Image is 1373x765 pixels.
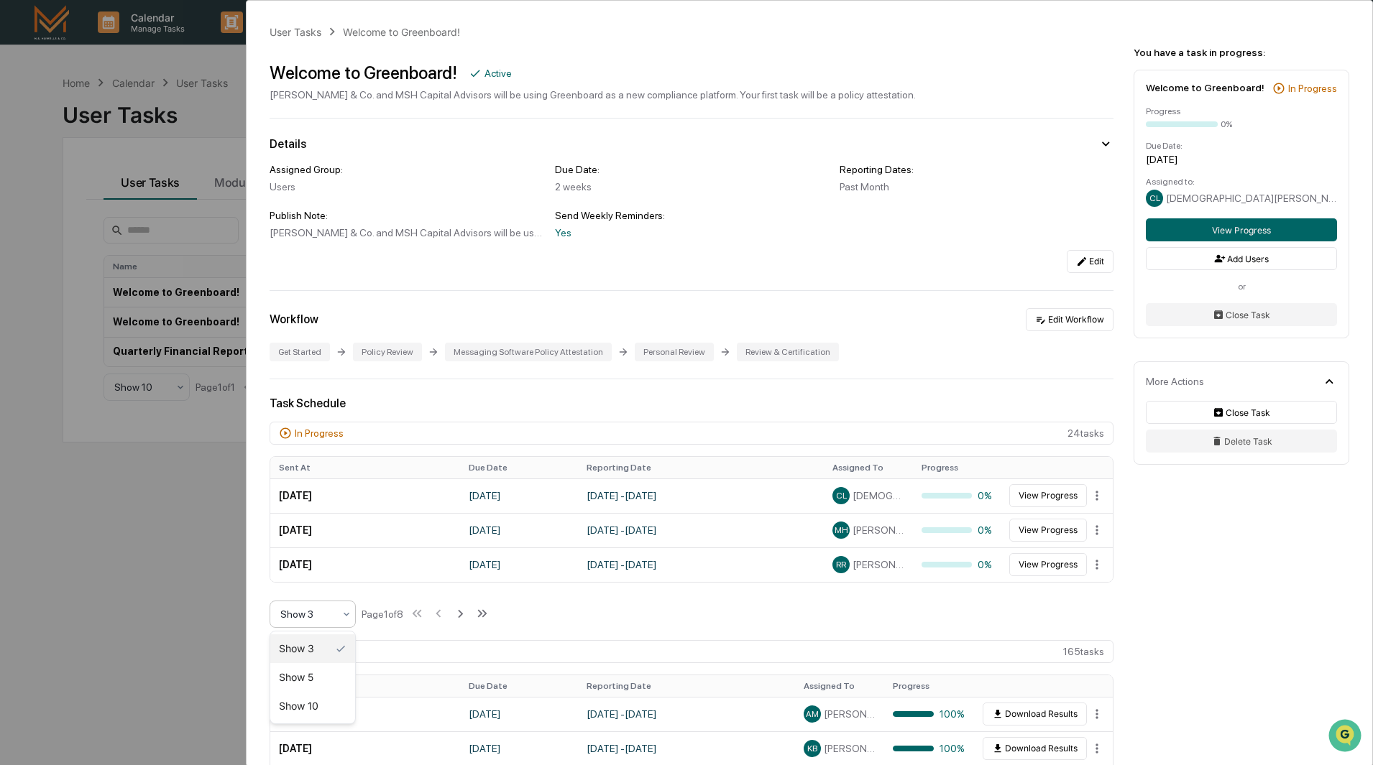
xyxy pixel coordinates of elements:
[460,675,578,697] th: Due Date
[270,422,1113,445] div: 24 task s
[835,525,848,535] span: MH
[460,547,578,582] td: [DATE]
[14,110,40,136] img: 1746055101610-c473b297-6a78-478c-a979-82029cc54cd1
[840,164,1113,175] div: Reporting Dates:
[270,513,460,547] td: [DATE]
[49,124,182,136] div: We're available if you need us!
[1009,553,1087,576] button: View Progress
[635,343,714,361] div: Personal Review
[578,478,824,513] td: [DATE] - [DATE]
[555,181,829,193] div: 2 weeks
[922,490,993,501] div: 0%
[270,137,306,151] div: Details
[485,68,512,79] div: Active
[1146,376,1204,387] div: More Actions
[9,203,96,228] a: 🔎Data Lookup
[445,343,612,361] div: Messaging Software Policy Attestation
[270,343,330,361] div: Get Started
[578,675,795,697] th: Reporting Date
[737,343,839,361] div: Review & Certification
[1146,247,1337,270] button: Add Users
[270,640,1113,663] div: 165 task s
[555,210,829,221] div: Send Weekly Reminders:
[29,181,93,195] span: Preclearance
[922,524,993,536] div: 0%
[270,547,460,582] td: [DATE]
[14,210,26,221] div: 🔎
[893,743,965,754] div: 100%
[98,175,184,201] a: 🗄️Attestations
[555,227,829,238] div: Yes
[1146,82,1264,93] div: Welcome to Greenboard!
[14,182,26,194] div: 🖐️
[460,697,578,731] td: [DATE]
[14,30,262,53] p: How can we help?
[460,513,578,547] td: [DATE]
[1288,83,1337,94] div: In Progress
[1221,119,1232,129] div: 0%
[244,114,262,131] button: Start new chat
[1166,193,1337,204] span: [DEMOGRAPHIC_DATA][PERSON_NAME]
[29,208,91,223] span: Data Lookup
[806,709,819,719] span: AM
[824,457,913,478] th: Assigned To
[270,164,543,175] div: Assigned Group:
[893,708,965,720] div: 100%
[1146,106,1337,116] div: Progress
[836,491,847,501] span: CL
[1146,141,1337,151] div: Due Date:
[1067,250,1113,273] button: Edit
[824,708,876,720] span: [PERSON_NAME]
[143,244,174,254] span: Pylon
[270,26,321,38] div: User Tasks
[1149,193,1160,203] span: CL
[1009,484,1087,507] button: View Progress
[270,697,460,731] td: [DATE]
[578,513,824,547] td: [DATE] - [DATE]
[1146,218,1337,241] button: View Progress
[1134,47,1349,58] div: You have a task in progress:
[1146,282,1337,292] div: or
[578,697,795,731] td: [DATE] - [DATE]
[460,478,578,513] td: [DATE]
[578,547,824,582] td: [DATE] - [DATE]
[836,560,846,570] span: RR
[270,675,460,697] th: Sent At
[853,559,904,570] span: [PERSON_NAME]
[343,26,460,38] div: Welcome to Greenboard!
[270,478,460,513] td: [DATE]
[853,524,904,536] span: [PERSON_NAME]
[353,343,422,361] div: Policy Review
[101,243,174,254] a: Powered byPylon
[270,62,457,83] div: Welcome to Greenboard!
[104,182,116,194] div: 🗄️
[840,181,1113,193] div: Past Month
[460,457,578,478] th: Due Date
[824,743,876,754] span: [PERSON_NAME]
[1146,430,1337,453] button: Delete Task
[295,427,344,439] div: In Progress
[578,457,824,478] th: Reporting Date
[270,457,460,478] th: Sent At
[922,559,993,570] div: 0%
[807,743,817,754] span: KB
[1146,177,1337,187] div: Assigned to:
[1146,154,1337,165] div: [DATE]
[362,608,403,620] div: Page 1 of 8
[1009,519,1087,542] button: View Progress
[884,675,973,697] th: Progress
[913,457,1002,478] th: Progress
[983,703,1087,725] button: Download Results
[270,397,1113,410] div: Task Schedule
[1026,308,1113,331] button: Edit Workflow
[1146,401,1337,424] button: Close Task
[270,692,355,720] div: Show 10
[270,227,543,238] div: [PERSON_NAME] & Co. and MSH Capital Advisors will be using Greenboard as a new compliance platfor...
[983,737,1087,760] button: Download Results
[119,181,178,195] span: Attestations
[1146,303,1337,326] button: Close Task
[270,210,543,221] div: Publish Note:
[270,89,916,101] div: [PERSON_NAME] & Co. and MSH Capital Advisors will be using Greenboard as a new compliance platfor...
